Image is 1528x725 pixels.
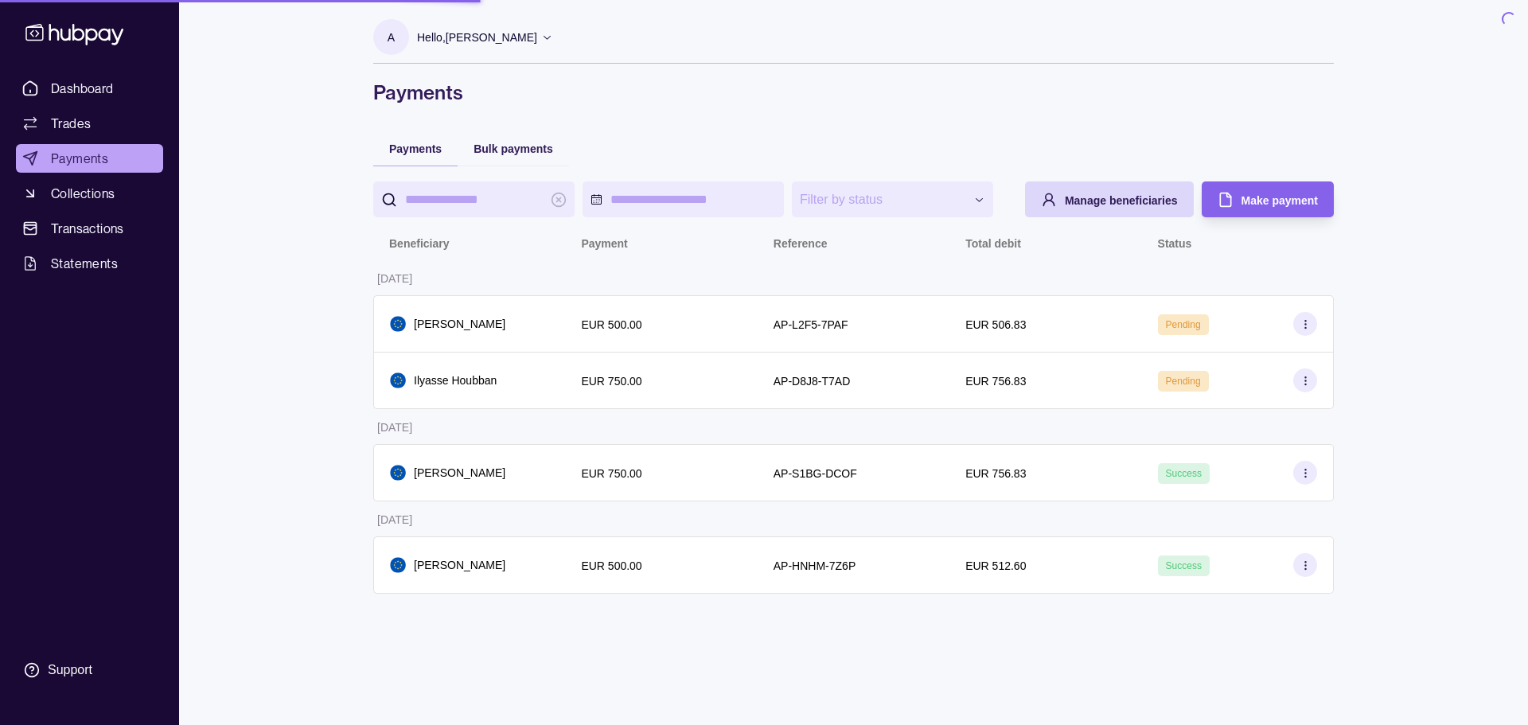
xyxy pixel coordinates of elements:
p: Total debit [965,237,1021,250]
span: Transactions [51,219,124,238]
p: AP-HNHM-7Z6P [774,559,856,572]
span: Payments [51,149,108,168]
p: EUR 756.83 [965,375,1026,388]
span: Payments [389,142,442,155]
p: EUR 500.00 [581,559,641,572]
p: [PERSON_NAME] [414,315,505,333]
p: Status [1158,237,1192,250]
span: Trades [51,114,91,133]
p: [DATE] [377,272,412,285]
p: [DATE] [377,513,412,526]
span: Success [1166,560,1202,571]
p: Beneficiary [389,237,449,250]
p: EUR 756.83 [965,467,1026,480]
p: EUR 500.00 [581,318,641,331]
p: Hello, [PERSON_NAME] [417,29,537,46]
button: Manage beneficiaries [1025,181,1194,217]
p: [PERSON_NAME] [414,556,505,574]
p: A [388,29,395,46]
img: eu [390,465,406,481]
span: Bulk payments [474,142,553,155]
input: search [405,181,543,217]
button: Make payment [1202,181,1334,217]
p: Payment [581,237,627,250]
span: Statements [51,254,118,273]
a: Transactions [16,214,163,243]
p: [DATE] [377,421,412,434]
span: Success [1166,468,1202,479]
img: eu [390,557,406,573]
a: Dashboard [16,74,163,103]
div: Support [48,661,92,679]
h1: Payments [373,80,1334,105]
img: eu [390,372,406,388]
p: EUR 750.00 [581,467,641,480]
p: Reference [774,237,828,250]
p: AP-D8J8-T7AD [774,375,850,388]
p: [PERSON_NAME] [414,464,505,481]
a: Trades [16,109,163,138]
a: Collections [16,179,163,208]
a: Statements [16,249,163,278]
span: Pending [1166,319,1201,330]
p: EUR 506.83 [965,318,1026,331]
a: Support [16,653,163,687]
span: Collections [51,184,115,203]
span: Make payment [1241,194,1318,207]
p: Ilyasse Houbban [414,372,497,389]
span: Dashboard [51,79,114,98]
span: Pending [1166,376,1201,387]
p: EUR 512.60 [965,559,1026,572]
p: EUR 750.00 [581,375,641,388]
p: AP-S1BG-DCOF [774,467,857,480]
span: Manage beneficiaries [1065,194,1178,207]
a: Payments [16,144,163,173]
p: AP-L2F5-7PAF [774,318,848,331]
img: eu [390,316,406,332]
